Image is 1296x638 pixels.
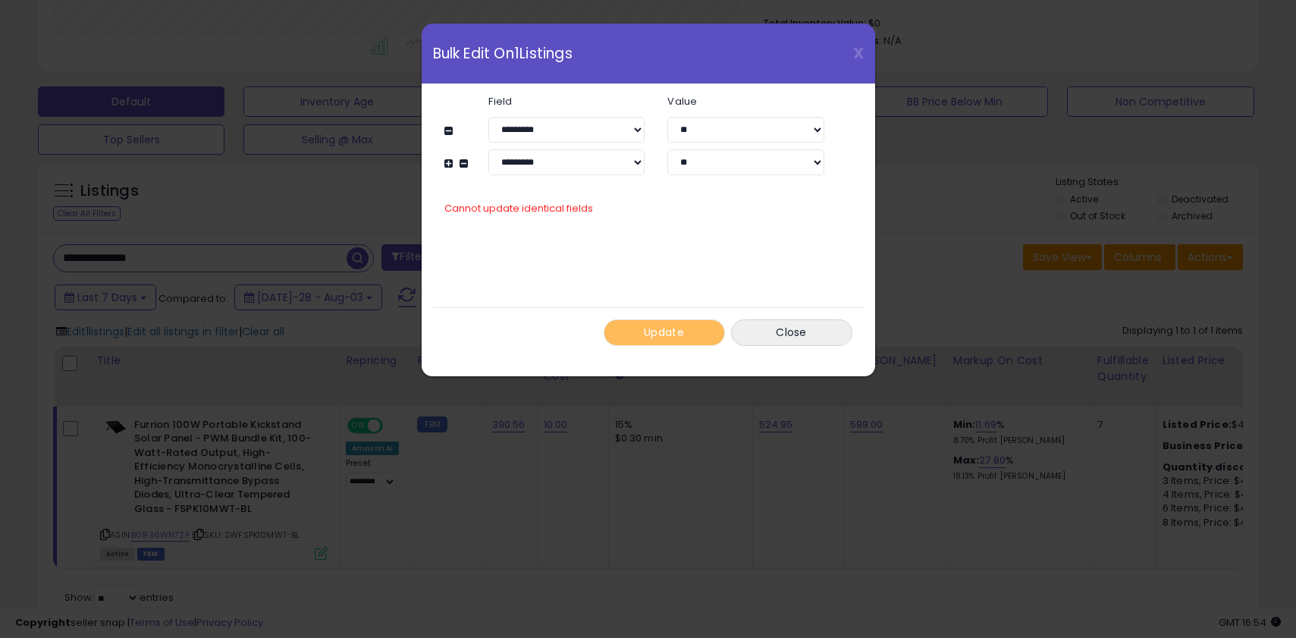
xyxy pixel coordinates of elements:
[444,201,593,215] span: Cannot update identical fields
[656,96,835,106] label: Value
[477,96,656,106] label: Field
[644,325,684,340] span: Update
[433,46,573,61] span: Bulk Edit On 1 Listings
[853,42,864,64] span: X
[731,319,852,346] button: Close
